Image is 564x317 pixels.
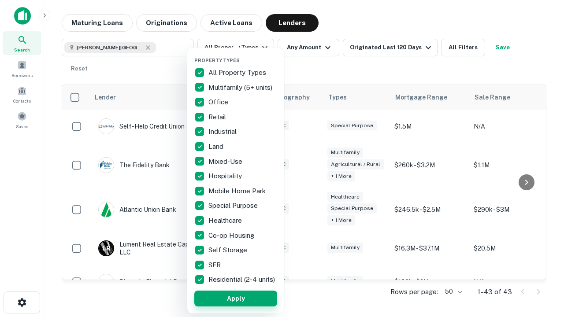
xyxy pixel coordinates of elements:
[520,247,564,289] iframe: Chat Widget
[208,156,244,167] p: Mixed-Use
[208,230,256,241] p: Co-op Housing
[208,97,230,107] p: Office
[208,82,274,93] p: Multifamily (5+ units)
[208,171,244,181] p: Hospitality
[208,141,225,152] p: Land
[194,58,240,63] span: Property Types
[208,274,277,285] p: Residential (2-4 units)
[208,245,249,255] p: Self Storage
[208,215,244,226] p: Healthcare
[194,291,277,306] button: Apply
[208,260,223,270] p: SFR
[208,112,228,122] p: Retail
[208,126,238,137] p: Industrial
[208,186,267,196] p: Mobile Home Park
[208,200,260,211] p: Special Purpose
[208,67,268,78] p: All Property Types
